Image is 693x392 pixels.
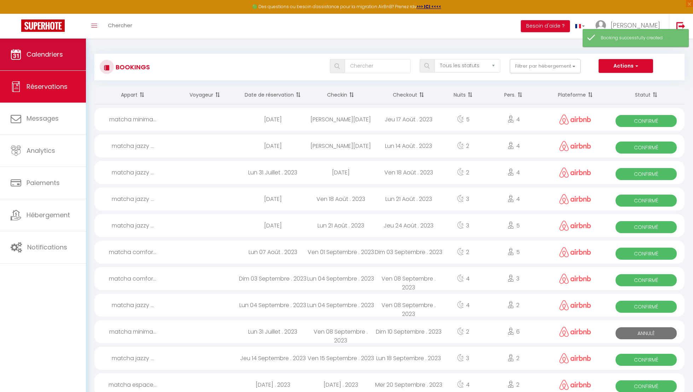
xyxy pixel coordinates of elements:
a: Chercher [103,14,138,39]
th: Sort by booking date [239,86,307,104]
a: ... [PERSON_NAME] [590,14,669,39]
th: Sort by nights [443,86,484,104]
th: Sort by channel [543,86,608,104]
span: Hébergement [27,211,70,219]
h3: Bookings [114,59,150,75]
th: Sort by people [484,86,543,104]
th: Sort by rentals [94,86,171,104]
th: Sort by guest [171,86,239,104]
button: Besoin d'aide ? [521,20,570,32]
img: Super Booking [21,19,65,32]
img: ... [595,20,606,31]
a: >>> ICI <<<< [417,4,441,10]
button: Filtrer par hébergement [510,59,581,73]
button: Actions [599,59,653,73]
span: Calendriers [27,50,63,59]
span: Réservations [27,82,68,91]
th: Sort by checkout [375,86,443,104]
span: Paiements [27,178,60,187]
th: Sort by status [608,86,685,104]
th: Sort by checkin [307,86,375,104]
span: [PERSON_NAME] [611,21,660,30]
span: Chercher [108,22,132,29]
img: logout [676,22,685,30]
span: Analytics [27,146,55,155]
div: Booking successfully created [601,35,681,41]
span: Notifications [27,243,67,252]
span: Messages [27,114,59,123]
input: Chercher [345,59,410,73]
